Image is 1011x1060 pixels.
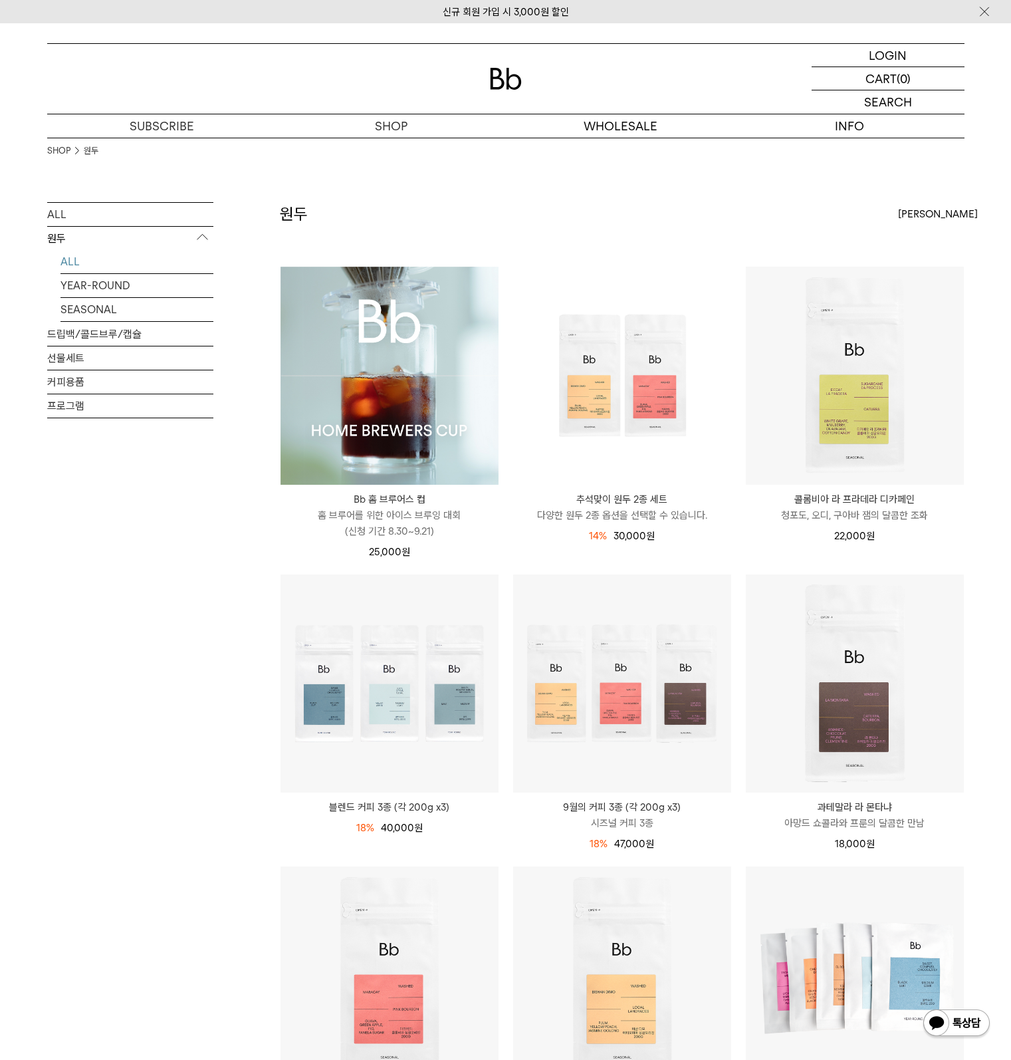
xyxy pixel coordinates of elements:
span: 47,000 [614,838,654,850]
img: 로고 [490,68,522,90]
a: 커피용품 [47,370,213,394]
span: 원 [401,546,410,558]
img: 9월의 커피 3종 (각 200g x3) [513,575,731,793]
span: 원 [645,838,654,850]
a: 드립백/콜드브루/캡슐 [47,323,213,346]
a: SHOP [277,114,506,138]
p: 시즈널 커피 3종 [513,815,731,831]
a: 선물세트 [47,346,213,370]
div: 18% [590,836,608,852]
a: 원두 [84,144,98,158]
p: Bb 홈 브루어스 컵 [281,491,499,507]
p: CART [865,67,897,90]
a: SUBSCRIBE [47,114,277,138]
img: 과테말라 라 몬타냐 [746,575,964,793]
span: 18,000 [835,838,875,850]
img: 콜롬비아 라 프라데라 디카페인 [746,267,964,485]
span: 원 [646,530,655,542]
span: 원 [866,838,875,850]
span: 25,000 [369,546,410,558]
p: (0) [897,67,911,90]
span: 40,000 [381,822,423,834]
h2: 원두 [280,203,308,225]
a: YEAR-ROUND [60,274,213,297]
p: 원두 [47,227,213,251]
div: 14% [589,528,607,544]
span: 원 [866,530,875,542]
p: LOGIN [869,44,907,66]
p: 아망드 쇼콜라와 프룬의 달콤한 만남 [746,815,964,831]
span: 22,000 [834,530,875,542]
span: [PERSON_NAME] [898,206,978,222]
span: 원 [414,822,423,834]
p: 추석맞이 원두 2종 세트 [513,491,731,507]
p: 콜롬비아 라 프라데라 디카페인 [746,491,964,507]
a: ALL [60,250,213,273]
a: SHOP [47,144,70,158]
p: 다양한 원두 2종 옵션을 선택할 수 있습니다. [513,507,731,523]
a: SEASONAL [60,298,213,321]
a: Bb 홈 브루어스 컵 홈 브루어를 위한 아이스 브루잉 대회(신청 기간 8.30~9.21) [281,491,499,539]
a: 블렌드 커피 3종 (각 200g x3) [281,799,499,815]
a: 추석맞이 원두 2종 세트 다양한 원두 2종 옵션을 선택할 수 있습니다. [513,491,731,523]
a: ALL [47,203,213,226]
a: 콜롬비아 라 프라데라 디카페인 청포도, 오디, 구아바 잼의 달콤한 조화 [746,491,964,523]
img: 블렌드 커피 3종 (각 200g x3) [281,575,499,793]
div: 18% [356,820,374,836]
p: INFO [735,114,964,138]
p: 9월의 커피 3종 (각 200g x3) [513,799,731,815]
img: 추석맞이 원두 2종 세트 [513,267,731,485]
img: Bb 홈 브루어스 컵 [281,267,499,485]
p: 과테말라 라 몬타냐 [746,799,964,815]
a: 9월의 커피 3종 (각 200g x3) 시즈널 커피 3종 [513,799,731,831]
span: 30,000 [614,530,655,542]
a: 프로그램 [47,394,213,418]
p: WHOLESALE [506,114,735,138]
a: 과테말라 라 몬타냐 아망드 쇼콜라와 프룬의 달콤한 만남 [746,799,964,831]
p: 홈 브루어를 위한 아이스 브루잉 대회 (신청 기간 8.30~9.21) [281,507,499,539]
img: 카카오톡 채널 1:1 채팅 버튼 [922,1008,991,1040]
p: SEARCH [864,90,912,114]
a: 신규 회원 가입 시 3,000원 할인 [443,6,569,18]
a: CART (0) [812,67,964,90]
p: 청포도, 오디, 구아바 잼의 달콤한 조화 [746,507,964,523]
a: LOGIN [812,44,964,67]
